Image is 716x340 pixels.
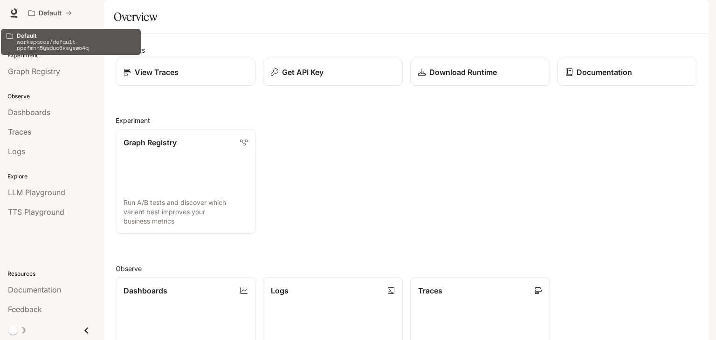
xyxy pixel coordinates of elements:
[24,4,76,22] button: All workspaces
[17,39,135,51] p: workspaces/default-ppzfmnn5ywduc6xsyswo4q
[124,285,167,296] p: Dashboards
[39,9,62,17] p: Default
[263,59,403,86] button: Get API Key
[114,7,157,26] h1: Overview
[116,59,255,86] a: View Traces
[124,137,177,148] p: Graph Registry
[410,59,550,86] a: Download Runtime
[116,264,697,273] h2: Observe
[558,59,697,86] a: Documentation
[124,198,248,226] p: Run A/B tests and discover which variant best improves your business metrics
[17,33,135,39] p: Default
[116,129,255,234] a: Graph RegistryRun A/B tests and discover which variant best improves your business metrics
[271,285,289,296] p: Logs
[116,45,697,55] h2: Shortcuts
[577,67,632,78] p: Documentation
[282,67,324,78] p: Get API Key
[429,67,497,78] p: Download Runtime
[116,116,697,125] h2: Experiment
[418,285,442,296] p: Traces
[135,67,179,78] p: View Traces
